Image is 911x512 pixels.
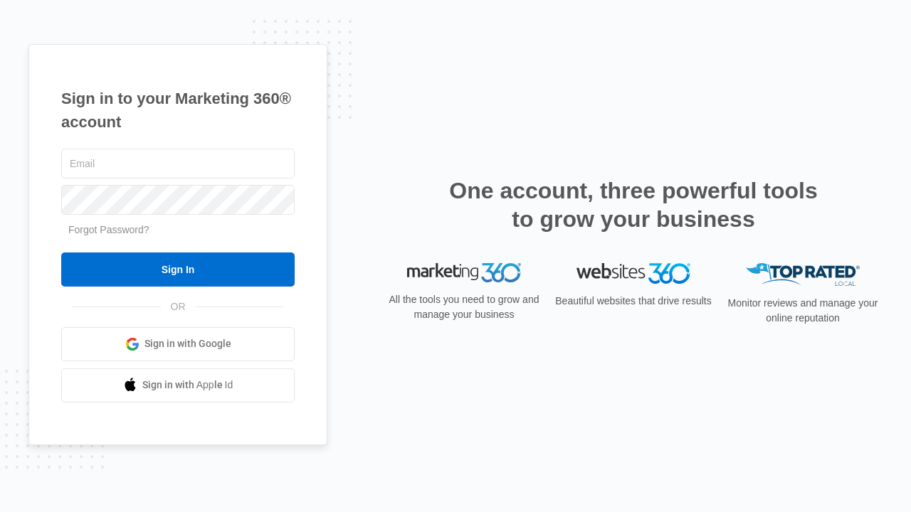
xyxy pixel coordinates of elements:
[61,252,295,287] input: Sign In
[384,292,544,322] p: All the tools you need to grow and manage your business
[161,299,196,314] span: OR
[61,149,295,178] input: Email
[61,327,295,361] a: Sign in with Google
[407,263,521,283] img: Marketing 360
[746,263,860,287] img: Top Rated Local
[68,224,149,235] a: Forgot Password?
[61,368,295,402] a: Sign in with Apple Id
[61,87,295,134] h1: Sign in to your Marketing 360® account
[144,336,231,351] span: Sign in with Google
[576,263,690,284] img: Websites 360
[142,378,233,393] span: Sign in with Apple Id
[723,296,883,326] p: Monitor reviews and manage your online reputation
[554,294,713,309] p: Beautiful websites that drive results
[445,176,822,233] h2: One account, three powerful tools to grow your business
